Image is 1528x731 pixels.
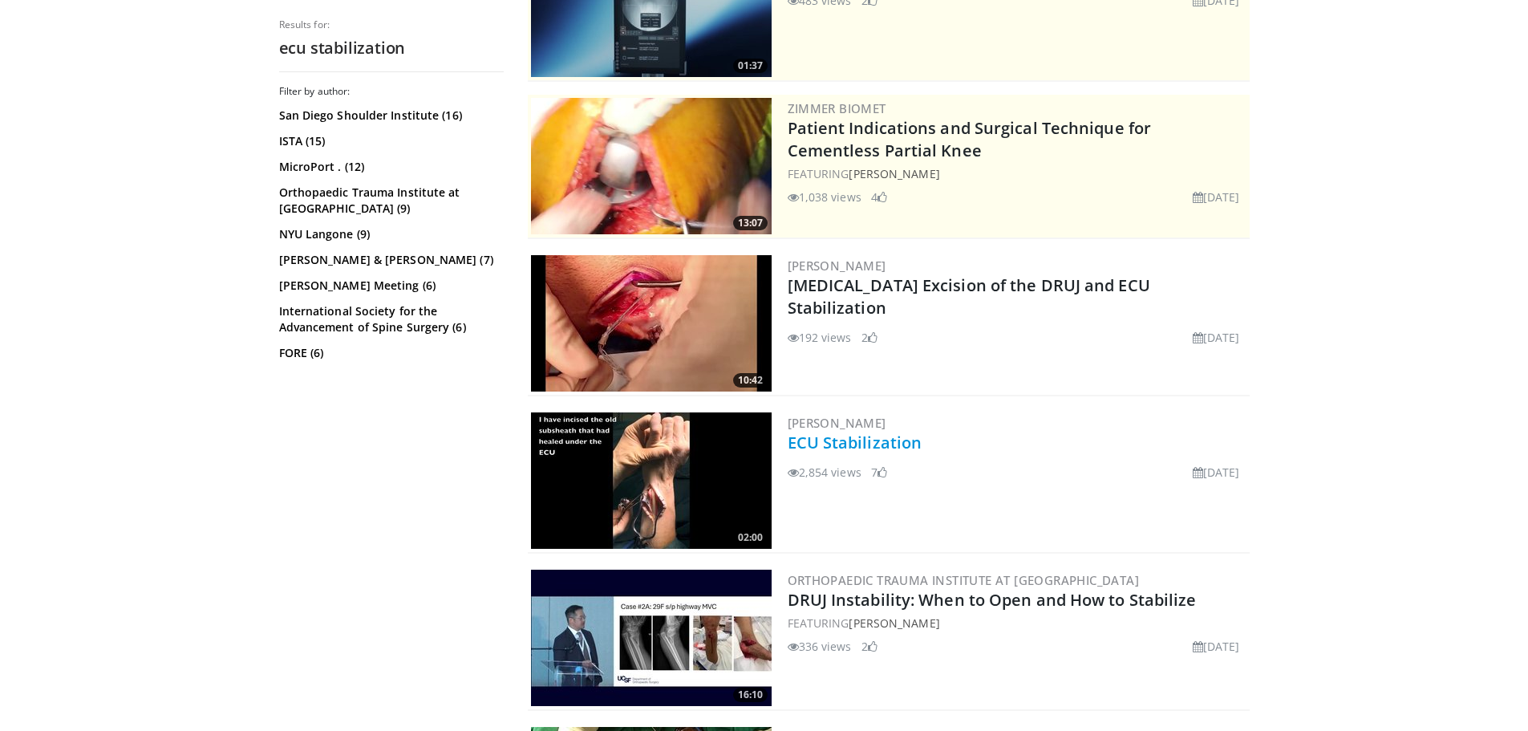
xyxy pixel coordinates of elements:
[788,615,1246,632] div: FEATURING
[1193,189,1240,205] li: [DATE]
[279,38,504,59] h2: ecu stabilization
[279,185,500,217] a: Orthopaedic Trauma Institute at [GEOGRAPHIC_DATA] (9)
[788,100,886,116] a: Zimmer Biomet
[279,252,500,268] a: [PERSON_NAME] & [PERSON_NAME] (7)
[1193,329,1240,346] li: [DATE]
[788,589,1197,611] a: DRUJ Instability: When to Open and How to Stabilize
[788,117,1152,161] a: Patient Indications and Surgical Technique for Cementless Partial Knee
[279,345,500,361] a: FORE (6)
[733,59,768,73] span: 01:37
[279,108,500,124] a: San Diego Shoulder Institute (16)
[279,159,500,175] a: MicroPort . (12)
[279,278,500,294] a: [PERSON_NAME] Meeting (6)
[531,570,772,706] img: 537ce060-5a41-4545-8335-2223c6aa551f.300x170_q85_crop-smart_upscale.jpg
[531,98,772,234] img: 3efde6b3-4cc2-4370-89c9-d2e13bff7c5c.300x170_q85_crop-smart_upscale.jpg
[849,166,939,181] a: [PERSON_NAME]
[849,615,939,631] a: [PERSON_NAME]
[788,464,861,481] li: 2,854 views
[531,412,772,549] a: 02:00
[279,226,500,242] a: NYU Langone (9)
[733,530,768,545] span: 02:00
[788,572,1140,588] a: Orthopaedic Trauma Institute at [GEOGRAPHIC_DATA]
[531,255,772,392] img: 1ee03a57-a83d-4a1b-a0eb-07ea397bc9dd.300x170_q85_crop-smart_upscale.jpg
[788,638,852,655] li: 336 views
[1193,464,1240,481] li: [DATE]
[788,165,1246,182] div: FEATURING
[531,98,772,234] a: 13:07
[788,274,1150,319] a: [MEDICAL_DATA] Excision of the DRUJ and ECU Stabilization
[733,373,768,388] span: 10:42
[279,133,500,149] a: ISTA (15)
[1193,638,1240,655] li: [DATE]
[871,464,887,481] li: 7
[733,688,768,702] span: 16:10
[788,415,886,431] a: [PERSON_NAME]
[279,85,504,98] h3: Filter by author:
[788,329,852,346] li: 192 views
[531,412,772,549] img: 11019a81-3d1d-49d4-9f0a-e509c50ba356.300x170_q85_crop-smart_upscale.jpg
[861,329,877,346] li: 2
[871,189,887,205] li: 4
[861,638,877,655] li: 2
[279,303,500,335] a: International Society for the Advancement of Spine Surgery (6)
[733,216,768,230] span: 13:07
[531,255,772,392] a: 10:42
[788,432,922,453] a: ECU Stabilization
[788,189,861,205] li: 1,038 views
[531,570,772,706] a: 16:10
[279,18,504,31] p: Results for:
[788,258,886,274] a: [PERSON_NAME]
